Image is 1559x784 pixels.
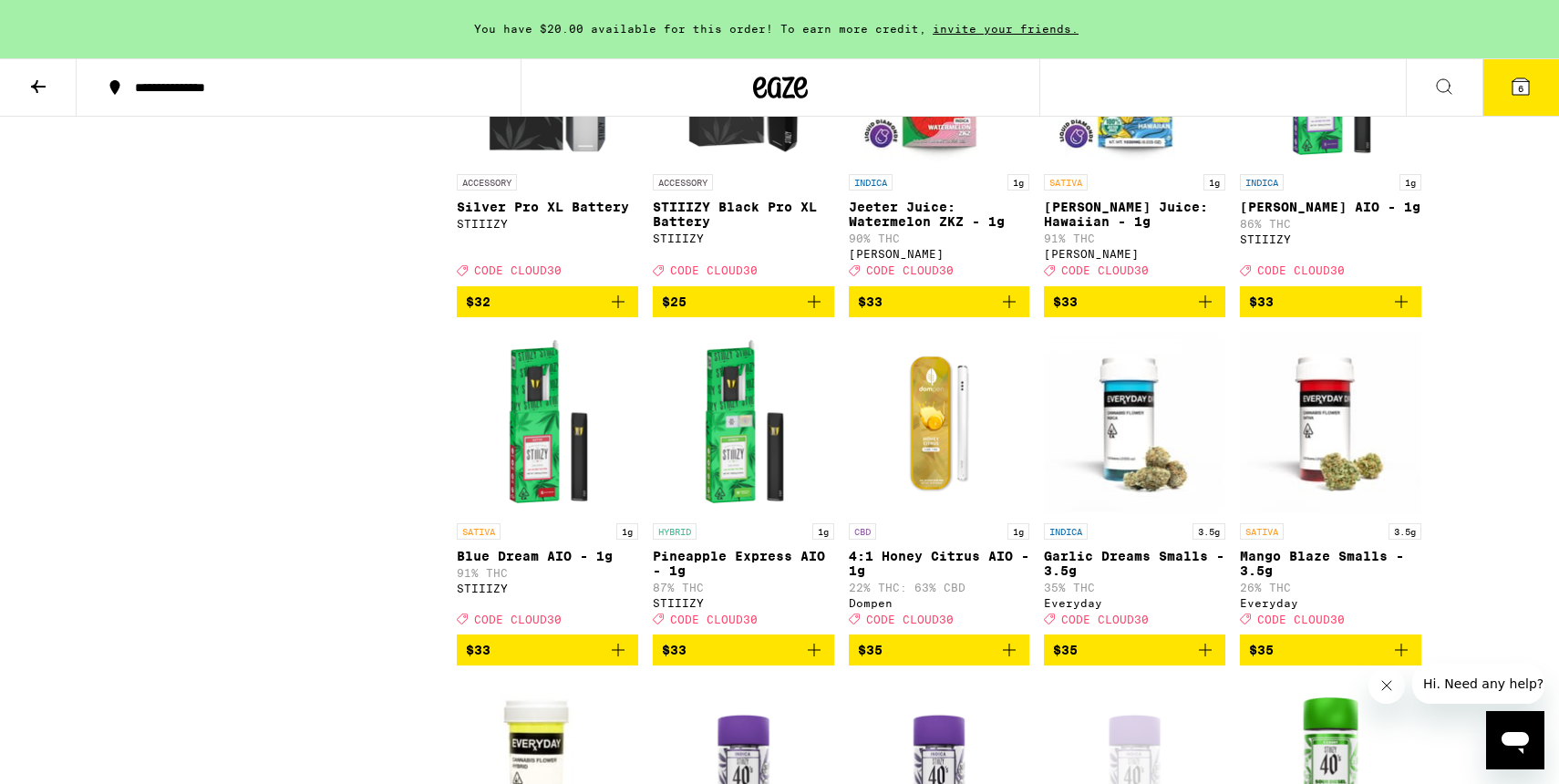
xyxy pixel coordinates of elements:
p: 3.5g [1192,523,1225,540]
div: STIIIZY [653,232,834,244]
p: INDICA [1240,174,1284,191]
p: 1g [616,523,638,540]
span: CODE CLOUD30 [1061,614,1149,625]
button: Add to bag [457,286,638,317]
img: Everyday - Garlic Dreams Smalls - 3.5g [1044,332,1225,514]
a: Open page for 4:1 Honey Citrus AIO - 1g from Dompen [849,332,1030,634]
p: 3.5g [1389,523,1421,540]
span: $32 [466,294,490,309]
span: $35 [1249,643,1274,657]
span: 6 [1518,83,1523,94]
a: Open page for Garlic Dreams Smalls - 3.5g from Everyday [1044,332,1225,634]
p: SATIVA [1240,523,1284,540]
img: Everyday - Mango Blaze Smalls - 3.5g [1240,332,1421,514]
p: CBD [849,523,876,540]
iframe: Button to launch messaging window [1486,711,1544,769]
span: CODE CLOUD30 [866,265,954,277]
iframe: Message from company [1412,664,1544,704]
span: $33 [858,294,883,309]
div: STIIIZY [457,583,638,594]
a: Open page for Mango Blaze Smalls - 3.5g from Everyday [1240,332,1421,634]
span: invite your friends. [926,23,1085,35]
img: STIIIZY - Pineapple Express AIO - 1g [653,332,834,514]
button: Add to bag [1240,286,1421,317]
p: Jeeter Juice: Watermelon ZKZ - 1g [849,200,1030,229]
span: $35 [858,643,883,657]
p: INDICA [1044,523,1088,540]
span: $25 [662,294,687,309]
p: 91% THC [1044,232,1225,244]
p: STIIIZY Black Pro XL Battery [653,200,834,229]
p: 26% THC [1240,582,1421,593]
iframe: Close message [1368,667,1405,704]
span: CODE CLOUD30 [866,614,954,625]
p: 22% THC: 63% CBD [849,582,1030,593]
div: STIIIZY [457,218,638,230]
p: [PERSON_NAME] AIO - 1g [1240,200,1421,214]
p: [PERSON_NAME] Juice: Hawaiian - 1g [1044,200,1225,229]
div: STIIIZY [1240,233,1421,245]
p: 90% THC [849,232,1030,244]
span: CODE CLOUD30 [1061,265,1149,277]
button: Add to bag [849,286,1030,317]
img: STIIIZY - Blue Dream AIO - 1g [457,332,638,514]
span: CODE CLOUD30 [670,614,758,625]
a: Open page for Pineapple Express AIO - 1g from STIIIZY [653,332,834,634]
div: STIIIZY [653,597,834,609]
span: $33 [1249,294,1274,309]
p: 86% THC [1240,218,1421,230]
button: Add to bag [1240,634,1421,665]
div: [PERSON_NAME] [1044,248,1225,260]
span: $35 [1053,643,1078,657]
div: Everyday [1240,597,1421,609]
div: [PERSON_NAME] [849,248,1030,260]
button: Add to bag [1044,634,1225,665]
span: CODE CLOUD30 [1257,265,1345,277]
span: $33 [1053,294,1078,309]
p: HYBRID [653,523,697,540]
p: 1g [1007,523,1029,540]
span: CODE CLOUD30 [670,265,758,277]
button: Add to bag [849,634,1030,665]
p: ACCESSORY [457,174,517,191]
p: SATIVA [457,523,501,540]
span: CODE CLOUD30 [1257,614,1345,625]
p: 35% THC [1044,582,1225,593]
p: SATIVA [1044,174,1088,191]
p: ACCESSORY [653,174,713,191]
span: $33 [466,643,490,657]
p: Blue Dream AIO - 1g [457,549,638,563]
p: Silver Pro XL Battery [457,200,638,214]
p: Garlic Dreams Smalls - 3.5g [1044,549,1225,578]
p: 1g [812,523,834,540]
span: $33 [662,643,687,657]
p: INDICA [849,174,893,191]
button: Add to bag [1044,286,1225,317]
div: Dompen [849,597,1030,609]
p: 1g [1399,174,1421,191]
button: Add to bag [653,634,834,665]
span: CODE CLOUD30 [474,265,562,277]
p: Pineapple Express AIO - 1g [653,549,834,578]
p: 1g [1007,174,1029,191]
span: CODE CLOUD30 [474,614,562,625]
p: 4:1 Honey Citrus AIO - 1g [849,549,1030,578]
p: Mango Blaze Smalls - 3.5g [1240,549,1421,578]
p: 91% THC [457,567,638,579]
div: Everyday [1044,597,1225,609]
p: 87% THC [653,582,834,593]
a: Open page for Blue Dream AIO - 1g from STIIIZY [457,332,638,634]
span: You have $20.00 available for this order! To earn more credit, [474,23,926,35]
button: Add to bag [457,634,638,665]
button: Add to bag [653,286,834,317]
button: 6 [1482,59,1559,116]
img: Dompen - 4:1 Honey Citrus AIO - 1g [849,332,1030,514]
p: 1g [1203,174,1225,191]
